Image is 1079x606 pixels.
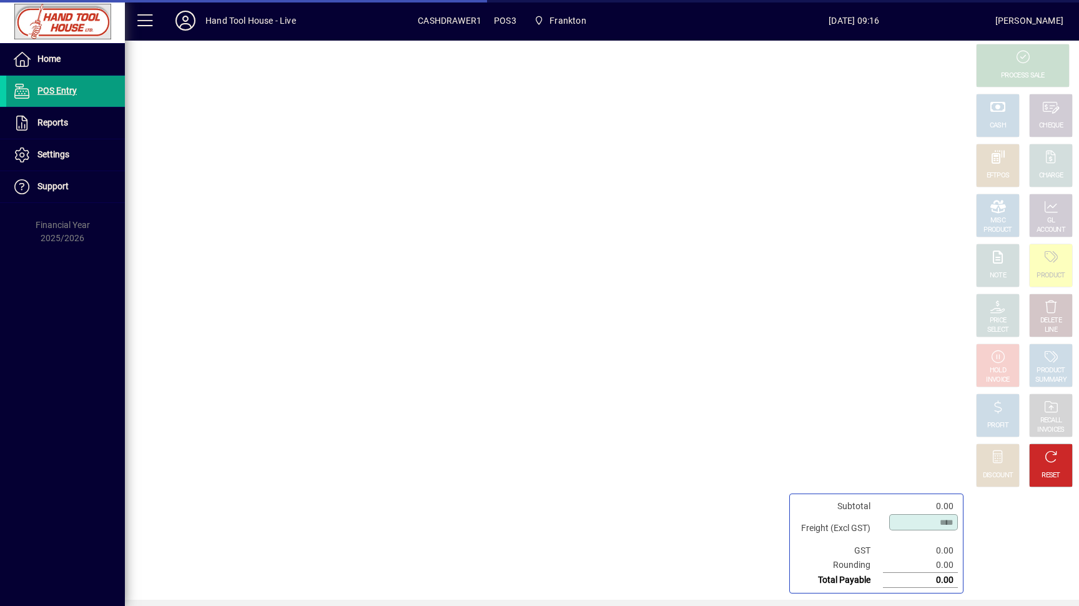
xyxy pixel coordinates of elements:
[1045,325,1057,335] div: LINE
[987,421,1008,430] div: PROFIT
[1035,375,1067,385] div: SUMMARY
[549,11,586,31] span: Frankton
[165,9,205,32] button: Profile
[6,107,125,139] a: Reports
[6,139,125,171] a: Settings
[795,514,883,544] td: Freight (Excl GST)
[990,121,1006,131] div: CASH
[37,181,69,191] span: Support
[990,316,1007,325] div: PRICE
[1037,425,1064,435] div: INVOICES
[1037,271,1065,281] div: PRODUCT
[37,149,69,159] span: Settings
[990,216,1005,226] div: MISC
[1037,366,1065,375] div: PRODUCT
[795,573,883,588] td: Total Payable
[983,471,1013,480] div: DISCOUNT
[37,86,77,96] span: POS Entry
[529,9,591,32] span: Frankton
[1040,416,1062,425] div: RECALL
[6,44,125,75] a: Home
[205,11,296,31] div: Hand Tool House - Live
[795,544,883,558] td: GST
[795,558,883,573] td: Rounding
[987,325,1009,335] div: SELECT
[883,544,958,558] td: 0.00
[1040,316,1062,325] div: DELETE
[990,366,1006,375] div: HOLD
[883,573,958,588] td: 0.00
[37,117,68,127] span: Reports
[713,11,995,31] span: [DATE] 09:16
[983,226,1012,235] div: PRODUCT
[987,171,1010,181] div: EFTPOS
[37,54,61,64] span: Home
[986,375,1009,385] div: INVOICE
[494,11,516,31] span: POS3
[883,499,958,514] td: 0.00
[418,11,481,31] span: CASHDRAWER1
[1037,226,1065,235] div: ACCOUNT
[1001,71,1045,81] div: PROCESS SALE
[990,271,1006,281] div: NOTE
[795,499,883,514] td: Subtotal
[1039,121,1063,131] div: CHEQUE
[883,558,958,573] td: 0.00
[1047,216,1055,226] div: GL
[1039,171,1063,181] div: CHARGE
[1042,471,1060,480] div: RESET
[995,11,1063,31] div: [PERSON_NAME]
[6,171,125,202] a: Support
